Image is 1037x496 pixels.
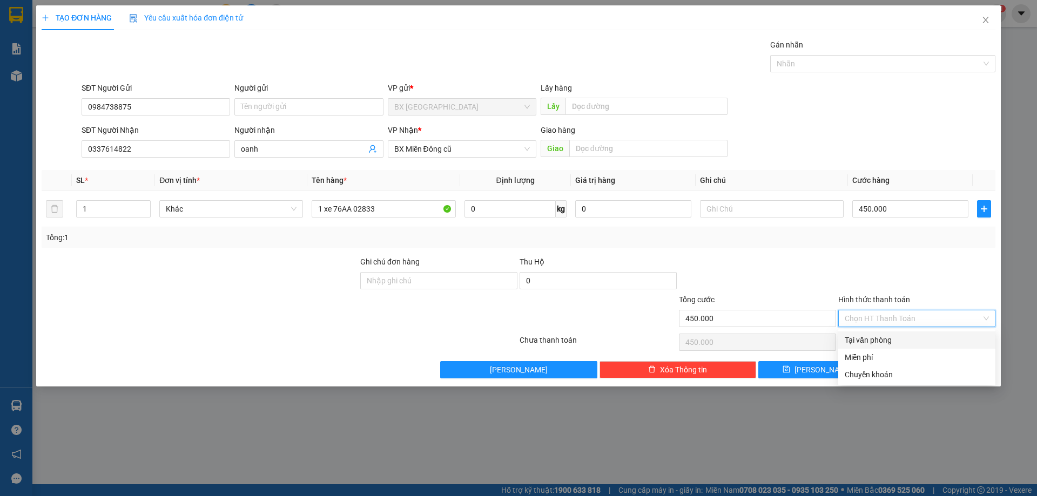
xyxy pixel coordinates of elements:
[648,365,656,374] span: delete
[971,5,1001,36] button: Close
[394,99,530,115] span: BX Quảng Ngãi
[977,200,991,218] button: plus
[565,98,728,115] input: Dọc đường
[312,176,347,185] span: Tên hàng
[838,295,910,304] label: Hình thức thanh toán
[129,14,138,23] img: icon
[758,361,876,378] button: save[PERSON_NAME]
[845,351,989,363] div: Miễn phí
[679,295,715,304] span: Tổng cước
[575,176,615,185] span: Giá trị hàng
[496,176,535,185] span: Định lượng
[76,176,85,185] span: SL
[166,201,297,217] span: Khác
[541,140,569,157] span: Giao
[82,82,230,94] div: SĐT Người Gửi
[600,361,757,378] button: deleteXóa Thông tin
[82,124,230,136] div: SĐT Người Nhận
[981,16,990,24] span: close
[541,126,575,134] span: Giao hàng
[696,170,848,191] th: Ghi chú
[852,176,890,185] span: Cước hàng
[569,140,728,157] input: Dọc đường
[520,257,544,266] span: Thu Hộ
[360,272,517,289] input: Ghi chú đơn hàng
[490,364,548,376] span: [PERSON_NAME]
[700,200,844,218] input: Ghi Chú
[541,84,572,92] span: Lấy hàng
[770,40,803,49] label: Gán nhãn
[556,200,567,218] span: kg
[42,14,49,22] span: plus
[845,334,989,346] div: Tại văn phòng
[978,205,991,213] span: plus
[783,365,790,374] span: save
[541,98,565,115] span: Lấy
[42,13,112,22] span: TẠO ĐƠN HÀNG
[845,369,989,381] div: Chuyển khoản
[794,364,852,376] span: [PERSON_NAME]
[234,82,383,94] div: Người gửi
[368,145,377,153] span: user-add
[46,200,63,218] button: delete
[440,361,597,378] button: [PERSON_NAME]
[159,176,200,185] span: Đơn vị tính
[518,334,678,353] div: Chưa thanh toán
[129,13,243,22] span: Yêu cầu xuất hóa đơn điện tử
[312,200,455,218] input: VD: Bàn, Ghế
[575,200,691,218] input: 0
[394,141,530,157] span: BX Miền Đông cũ
[388,126,418,134] span: VP Nhận
[388,82,536,94] div: VP gửi
[660,364,707,376] span: Xóa Thông tin
[360,257,420,266] label: Ghi chú đơn hàng
[46,232,400,243] div: Tổng: 1
[234,124,383,136] div: Người nhận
